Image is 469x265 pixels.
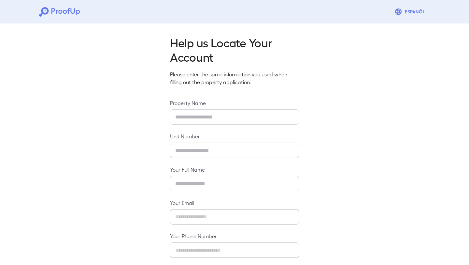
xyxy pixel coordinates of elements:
[392,5,430,18] button: Espanõl
[170,232,299,240] label: Your Phone Number
[170,199,299,207] label: Your Email
[170,99,299,107] label: Property Name
[170,70,299,86] p: Please enter the same information you used when filling out the property application.
[170,132,299,140] label: Unit Number
[170,35,299,64] h2: Help us Locate Your Account
[170,166,299,173] label: Your Full Name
